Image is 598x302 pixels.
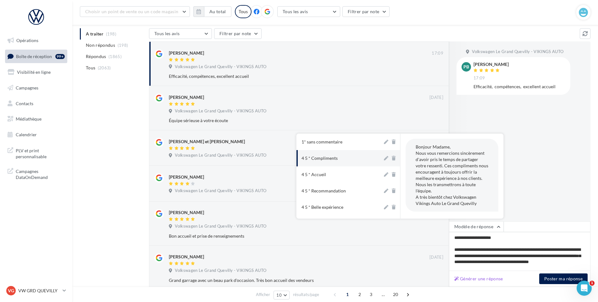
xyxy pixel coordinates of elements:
a: Boîte de réception99+ [4,50,69,63]
span: (1865) [108,54,122,59]
button: 4 5 * Compliments [296,150,383,166]
p: VW GRD QUEVILLY [18,288,60,294]
a: Campagnes DataOnDemand [4,164,69,183]
div: 4 5 * Accueil [302,171,326,178]
div: 4 5 * Compliments [302,155,338,161]
span: Volkswagen Le Grand Quevilly - VIKINGS AUTO [175,64,266,70]
span: Choisir un point de vente ou un code magasin [85,9,178,14]
div: [PERSON_NAME] [169,254,204,260]
span: VG [8,288,14,294]
div: Efficacité, compétences, excellent accueil [169,73,402,79]
span: Boîte de réception [16,53,52,59]
a: Calendrier [4,128,69,141]
button: Filtrer par note [214,28,262,39]
div: Grand garrage avec un beau park d'occasion. Très bon accueil des vendeurs [169,277,402,283]
span: Campagnes [16,85,38,90]
button: Poster ma réponse [539,273,588,284]
span: (198) [118,43,128,48]
iframe: Intercom live chat [577,281,592,296]
a: Opérations [4,34,69,47]
span: Calendrier [16,132,37,137]
button: Au total [193,6,231,17]
button: 4 5 * Belle expérience [296,199,383,215]
div: 1* sans commentaire [302,139,342,145]
span: Non répondus [86,42,115,48]
span: 10 [276,293,282,298]
span: Campagnes DataOnDemand [16,167,65,181]
a: VG VW GRD QUEVILLY [5,285,67,297]
button: Choisir un point de vente ou un code magasin [80,6,190,17]
span: Tous [86,65,95,71]
div: [PERSON_NAME] [473,62,509,67]
div: Tous [235,5,252,18]
span: 20 [390,289,401,299]
button: 10 [274,291,290,299]
button: Modèle de réponse [449,221,504,232]
span: PLV et print personnalisable [16,146,65,160]
span: Tous les avis [283,9,308,14]
div: Bon accueil et prise de renseignements [169,233,402,239]
span: Médiathèque [16,116,42,121]
div: [PERSON_NAME] [169,94,204,100]
span: Volkswagen Le Grand Quevilly - VIKINGS AUTO [175,108,266,114]
span: Visibilité en ligne [17,69,51,75]
div: Équipe sérieuse à votre écoute [169,117,402,124]
div: [PERSON_NAME] [169,209,204,216]
span: Volkswagen Le Grand Quevilly - VIKINGS AUTO [472,49,563,55]
span: Volkswagen Le Grand Quevilly - VIKINGS AUTO [175,153,266,158]
span: Volkswagen Le Grand Quevilly - VIKINGS AUTO [175,268,266,273]
span: Bonjour Madame, Nous vous remercions sincèrement d'avoir pris le temps de partager votre ressenti... [416,144,488,206]
span: 3 [366,289,376,299]
button: 4 5 * Accueil [296,166,383,183]
span: PB [463,64,469,70]
span: Afficher [256,292,270,298]
button: Filtrer par note [342,6,390,17]
span: 17:09 [432,51,443,56]
button: Tous les avis [277,6,340,17]
div: [PERSON_NAME] [169,174,204,180]
button: Au total [204,6,231,17]
span: 17:09 [473,75,485,81]
div: 99+ [55,54,65,59]
a: PLV et print personnalisable [4,144,69,162]
div: [PERSON_NAME] [169,50,204,56]
span: résultats/page [293,292,319,298]
span: Tous les avis [154,31,180,36]
div: [PERSON_NAME] et [PERSON_NAME] [169,138,245,145]
span: 1 [590,281,595,286]
span: Volkswagen Le Grand Quevilly - VIKINGS AUTO [175,188,266,194]
a: Contacts [4,97,69,110]
a: Visibilité en ligne [4,66,69,79]
a: Médiathèque [4,112,69,126]
button: Tous les avis [149,28,212,39]
div: 4 5 * Belle expérience [302,204,343,210]
button: Générer une réponse [452,275,506,283]
a: Campagnes [4,81,69,94]
div: Efficacité, compétences, excellent accueil [473,84,565,90]
span: Contacts [16,100,33,106]
span: (2063) [98,65,111,70]
span: [DATE] [429,255,443,260]
span: ... [378,289,388,299]
span: 1 [342,289,352,299]
button: 4 5 * Recommandation [296,183,383,199]
span: Opérations [16,38,38,43]
span: Volkswagen Le Grand Quevilly - VIKINGS AUTO [175,224,266,229]
button: 1* sans commentaire [296,134,383,150]
span: Répondus [86,53,106,60]
div: 4 5 * Recommandation [302,188,346,194]
span: [DATE] [429,95,443,100]
span: 2 [355,289,365,299]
